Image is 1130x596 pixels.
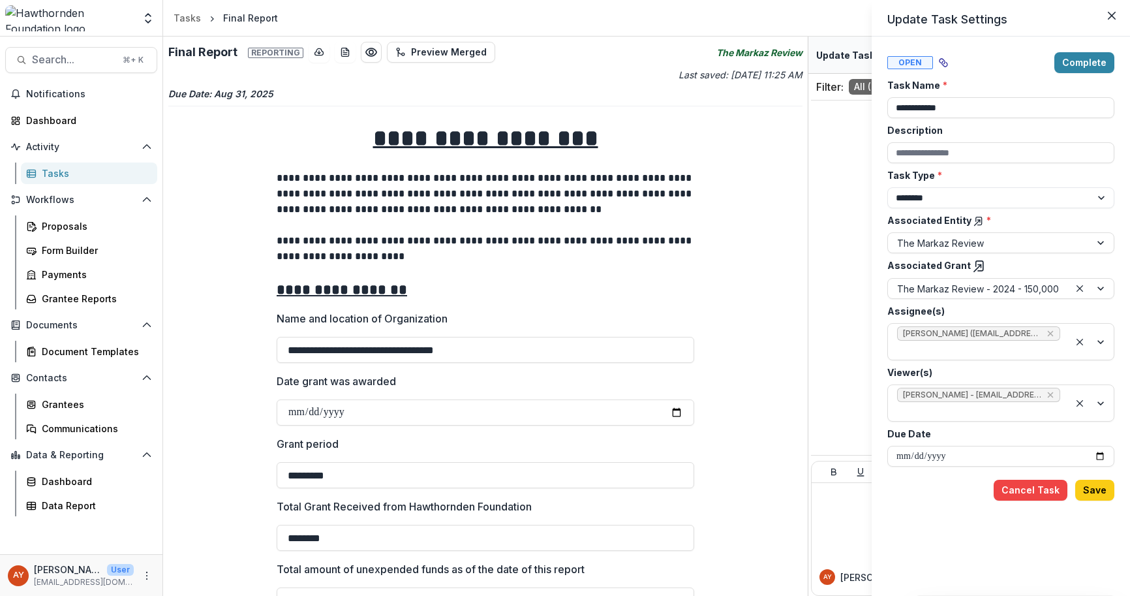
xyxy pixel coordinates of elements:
label: Task Type [887,168,1107,182]
button: Close [1101,5,1122,26]
div: Clear selected options [1072,281,1088,296]
div: Remove Ani Zonneveld (ani@mpvusa.org) [1045,327,1056,340]
label: Associated Grant [887,259,1107,273]
label: Due Date [887,427,1107,441]
div: Clear selected options [1072,396,1088,411]
button: Cancel Task [994,480,1067,501]
button: Save [1075,480,1114,501]
button: Complete [1054,52,1114,73]
label: Viewer(s) [887,366,1107,379]
label: Assignee(s) [887,304,1107,318]
label: Task Name [887,78,1107,92]
label: Description [887,123,1107,137]
label: Associated Entity [887,213,1107,227]
div: Clear selected options [1072,334,1088,350]
span: [PERSON_NAME] - [EMAIL_ADDRESS][DOMAIN_NAME] [903,390,1041,400]
span: Open [887,56,933,69]
button: View dependent tasks [933,52,954,73]
span: [PERSON_NAME] ([EMAIL_ADDRESS][DOMAIN_NAME]) [903,329,1041,338]
div: Remove Andreas Yuíza - temelio@hawthornden.org [1045,388,1056,401]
